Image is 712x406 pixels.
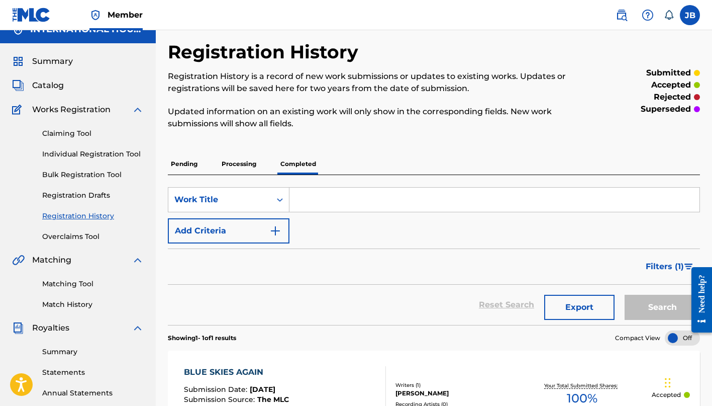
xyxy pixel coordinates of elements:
p: accepted [651,79,691,91]
button: Export [544,295,615,320]
p: Showing 1 - 1 of 1 results [168,334,236,343]
p: Updated information on an existing work will only show in the corresponding fields. New work subm... [168,106,577,130]
a: Annual Statements [42,388,144,398]
h2: Registration History [168,41,363,63]
img: Top Rightsholder [89,9,101,21]
a: Matching Tool [42,279,144,289]
img: Matching [12,254,25,266]
span: [DATE] [250,385,275,394]
a: Bulk Registration Tool [42,170,144,180]
img: Summary [12,55,24,67]
img: Royalties [12,322,24,334]
span: Filters ( 1 ) [646,261,684,273]
img: expand [132,254,144,266]
p: Completed [277,153,319,175]
a: Registration History [42,211,144,221]
p: Accepted [652,390,681,399]
span: Member [108,9,143,21]
div: BLUE SKIES AGAIN [184,366,289,378]
a: Overclaims Tool [42,231,144,242]
div: Work Title [174,194,265,206]
a: Statements [42,367,144,378]
button: Filters (1) [640,254,700,279]
p: Pending [168,153,200,175]
button: Add Criteria [168,218,289,243]
span: Submission Source : [184,395,257,404]
p: superseded [641,103,691,115]
img: search [616,9,628,21]
p: submitted [646,67,691,79]
div: Help [638,5,658,25]
span: Works Registration [32,104,111,116]
a: Registration Drafts [42,190,144,201]
div: Notifications [664,10,674,20]
a: Claiming Tool [42,128,144,139]
div: Writers ( 1 ) [395,381,513,389]
span: Summary [32,55,73,67]
span: Royalties [32,322,69,334]
span: Compact View [615,334,660,343]
p: Registration History is a record of new work submissions or updates to existing works. Updates or... [168,70,577,95]
p: Processing [219,153,259,175]
div: User Menu [680,5,700,25]
img: Catalog [12,79,24,92]
div: Drag [665,368,671,398]
span: The MLC [257,395,289,404]
iframe: Chat Widget [662,358,712,406]
iframe: Resource Center [684,258,712,341]
img: Works Registration [12,104,25,116]
form: Search Form [168,187,700,325]
a: Match History [42,299,144,310]
p: rejected [654,91,691,103]
div: [PERSON_NAME] [395,389,513,398]
a: Summary [42,347,144,357]
a: SummarySummary [12,55,73,67]
a: Individual Registration Tool [42,149,144,159]
img: expand [132,322,144,334]
img: MLC Logo [12,8,51,22]
img: help [642,9,654,21]
img: expand [132,104,144,116]
a: CatalogCatalog [12,79,64,92]
span: Submission Date : [184,385,250,394]
p: Your Total Submitted Shares: [544,382,620,389]
span: Matching [32,254,71,266]
img: 9d2ae6d4665cec9f34b9.svg [269,225,281,237]
span: Catalog [32,79,64,92]
a: Public Search [612,5,632,25]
